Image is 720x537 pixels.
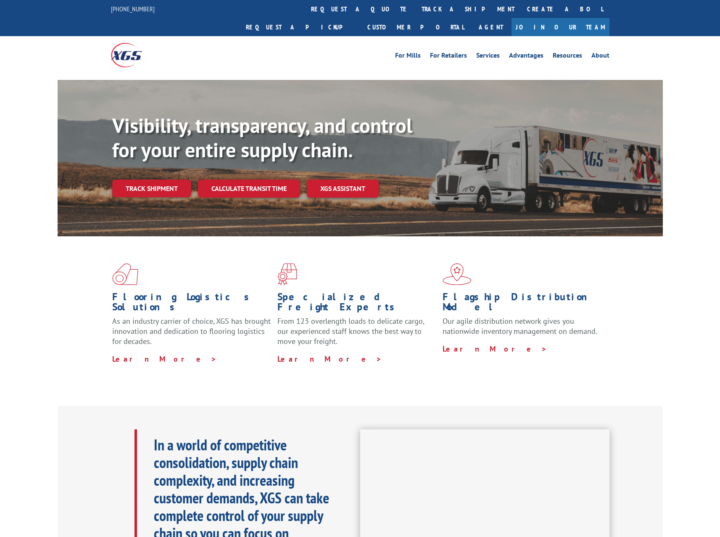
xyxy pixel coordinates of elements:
[111,5,155,13] a: [PHONE_NUMBER]
[395,52,421,61] a: For Mills
[361,18,470,36] a: Customer Portal
[443,292,601,316] h1: Flagship Distribution Model
[553,52,582,61] a: Resources
[476,52,500,61] a: Services
[277,354,382,364] a: Learn More >
[443,344,547,354] a: Learn More >
[112,292,271,316] h1: Flooring Logistics Solutions
[112,263,138,285] img: xgs-icon-total-supply-chain-intelligence-red
[430,52,467,61] a: For Retailers
[591,52,609,61] a: About
[443,263,472,285] img: xgs-icon-flagship-distribution-model-red
[509,52,543,61] a: Advantages
[443,316,597,336] span: Our agile distribution network gives you nationwide inventory management on demand.
[512,18,609,36] a: Join Our Team
[112,354,217,364] a: Learn More >
[277,263,297,285] img: xgs-icon-focused-on-flooring-red
[470,18,512,36] a: Agent
[112,112,412,163] b: Visibility, transparency, and control for your entire supply chain.
[240,18,361,36] a: Request a pickup
[277,292,436,316] h1: Specialized Freight Experts
[277,316,436,354] p: From 123 overlength loads to delicate cargo, our experienced staff knows the best way to move you...
[307,180,379,198] a: XGS ASSISTANT
[112,180,191,197] a: Track shipment
[112,316,271,346] span: As an industry carrier of choice, XGS has brought innovation and dedication to flooring logistics...
[198,180,300,198] a: Calculate transit time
